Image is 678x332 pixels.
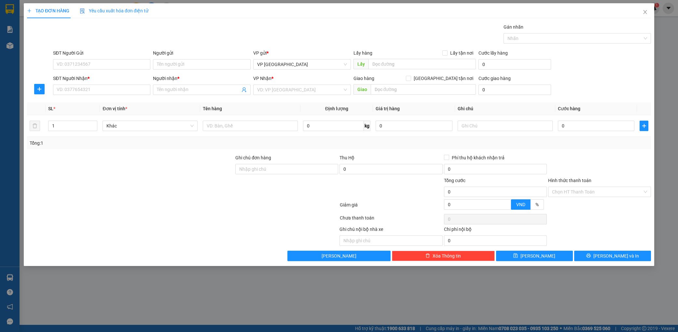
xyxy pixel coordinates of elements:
[376,106,400,111] span: Giá trị hàng
[593,252,639,259] span: [PERSON_NAME] và In
[371,84,476,95] input: Dọc đường
[339,226,442,235] div: Ghi chú nội bộ nhà xe
[364,121,370,131] span: kg
[339,155,354,160] span: Thu Hộ
[640,123,648,128] span: plus
[287,251,390,261] button: [PERSON_NAME]
[339,201,443,213] div: Giảm giá
[27,8,69,13] span: TẠO ĐƠN HÀNG
[449,154,507,161] span: Phí thu hộ khách nhận trả
[458,121,553,131] input: Ghi Chú
[203,106,222,111] span: Tên hàng
[643,9,648,15] span: close
[496,251,573,261] button: save[PERSON_NAME]
[325,106,348,111] span: Định lượng
[504,205,511,209] span: Decrease Value
[34,84,45,94] button: plus
[353,59,368,69] span: Lấy
[92,126,96,130] span: down
[53,49,151,57] div: SĐT Người Gửi
[153,75,251,82] div: Người nhận
[505,205,509,209] span: down
[411,75,476,82] span: [GEOGRAPHIC_DATA] tận nơi
[504,200,511,205] span: Increase Value
[433,252,461,259] span: Xóa Thông tin
[392,251,495,261] button: deleteXóa Thông tin
[235,155,271,160] label: Ghi chú đơn hàng
[444,226,547,235] div: Chi phí nội bộ
[478,59,551,70] input: Cước lấy hàng
[339,235,442,246] input: Nhập ghi chú
[535,202,539,207] span: %
[558,106,580,111] span: Cước hàng
[48,106,53,111] span: SL
[548,178,591,183] label: Hình thức thanh toán
[516,202,525,207] span: VND
[478,50,508,56] label: Cước lấy hàng
[478,85,551,95] input: Cước giao hàng
[235,164,338,174] input: Ghi chú đơn hàng
[80,8,148,13] span: Yêu cầu xuất hóa đơn điện tử
[448,49,476,57] span: Lấy tận nơi
[574,251,651,261] button: printer[PERSON_NAME] và In
[513,253,518,259] span: save
[636,3,654,21] button: Close
[368,59,476,69] input: Dọc đường
[242,87,247,92] span: user-add
[253,49,351,57] div: VP gửi
[257,60,347,69] span: VP Mỹ Đình
[106,121,194,131] span: Khác
[35,86,44,92] span: plus
[376,121,452,131] input: 0
[253,76,271,81] span: VP Nhận
[353,50,372,56] span: Lấy hàng
[478,76,511,81] label: Cước giao hàng
[153,49,251,57] div: Người gửi
[30,121,40,131] button: delete
[103,106,127,111] span: Đơn vị tính
[520,252,555,259] span: [PERSON_NAME]
[640,121,648,131] button: plus
[353,76,374,81] span: Giao hàng
[92,122,96,126] span: up
[90,121,97,126] span: Increase Value
[353,84,371,95] span: Giao
[322,252,356,259] span: [PERSON_NAME]
[504,24,523,30] label: Gán nhãn
[53,75,151,82] div: SĐT Người Nhận
[203,121,298,131] input: VD: Bàn, Ghế
[90,126,97,131] span: Decrease Value
[339,214,443,226] div: Chưa thanh toán
[80,8,85,14] img: icon
[30,139,262,147] div: Tổng: 1
[505,200,509,204] span: up
[455,102,555,115] th: Ghi chú
[586,253,591,259] span: printer
[444,178,465,183] span: Tổng cước
[27,8,32,13] span: plus
[425,253,430,259] span: delete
